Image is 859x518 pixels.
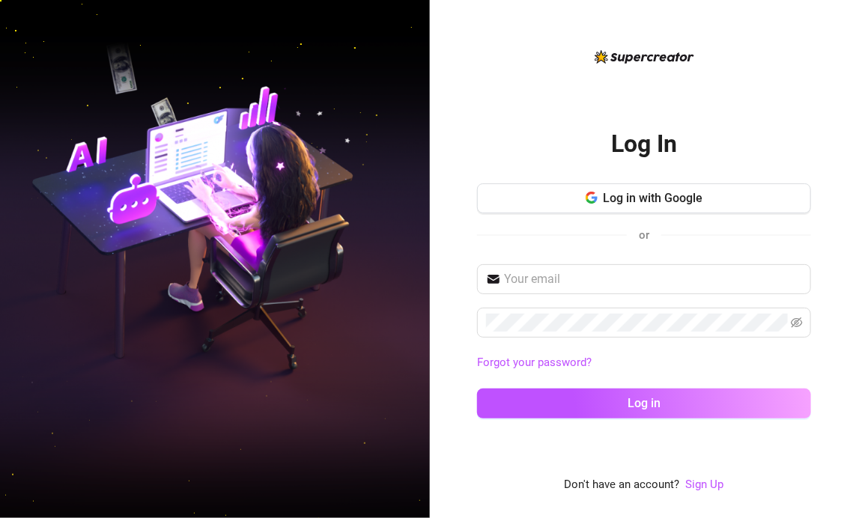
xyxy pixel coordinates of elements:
span: or [639,228,649,242]
h2: Log In [611,129,677,159]
button: Log in [477,388,811,418]
a: Forgot your password? [477,354,811,372]
a: Sign Up [686,478,724,491]
span: Log in with Google [604,191,703,205]
input: Your email [504,270,802,288]
span: Log in [628,396,661,410]
img: logo-BBDzfeDw.svg [595,50,694,64]
span: eye-invisible [791,317,803,329]
a: Forgot your password? [477,356,592,369]
button: Log in with Google [477,183,811,213]
span: Don't have an account? [565,476,680,494]
a: Sign Up [686,476,724,494]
